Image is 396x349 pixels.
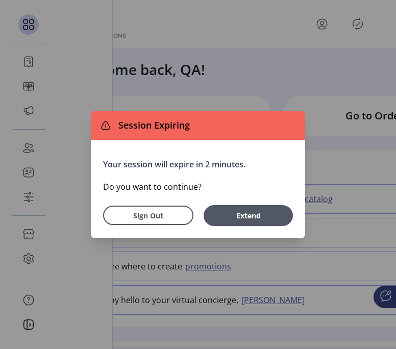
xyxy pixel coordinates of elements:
[114,118,190,132] span: Session Expiring
[103,181,293,193] p: Do you want to continue?
[204,205,293,226] button: Extend
[116,210,180,221] span: Sign Out
[103,206,193,225] button: Sign Out
[209,210,288,221] span: Extend
[103,158,293,170] p: Your session will expire in 2 minutes.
